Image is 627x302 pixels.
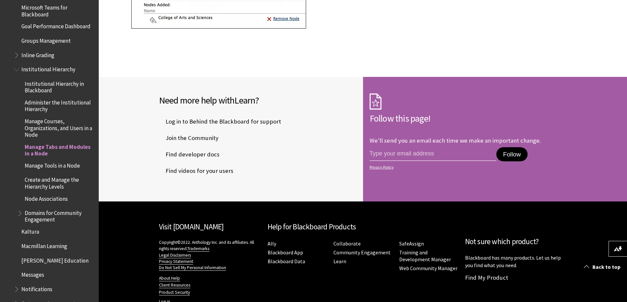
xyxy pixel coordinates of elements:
input: email address [370,147,497,161]
span: Institutional Hierarchy in Blackboard [25,78,94,94]
span: Messages [21,269,44,278]
a: Web Community Manager [399,265,457,272]
span: Macmillan Learning [21,241,67,249]
span: Institutional Hierarchy [21,64,75,73]
span: Administer the Institutional Hierarchy [25,97,94,113]
a: Product Security [159,290,190,295]
img: Subscription Icon [370,93,381,110]
span: Inline Grading [21,50,54,58]
a: Visit [DOMAIN_NAME] [159,222,224,231]
a: Community Engagement [333,249,391,256]
span: Groups Management [21,35,71,44]
span: Goal Performance Dashboard [21,21,91,30]
a: Blackboard App [268,249,303,256]
a: Ally [268,240,276,247]
h2: Help for Blackboard Products [268,221,458,233]
span: Notifications [21,284,52,292]
span: Manage Tabs and Modules in a Node [25,141,94,157]
span: Log in to Behind the Blackboard for support [159,117,281,127]
a: Trademarks [187,246,209,252]
a: Learn [333,258,346,265]
a: Legal Disclaimers [159,252,191,258]
button: Follow [496,147,527,162]
span: Microsoft Teams for Blackboard [21,2,94,18]
a: Do Not Sell My Personal Information [159,265,226,271]
span: Manage Courses, Organizations, and Users in a Node [25,116,94,138]
span: Find videos for your users [159,166,233,176]
a: Back to top [579,261,627,273]
span: Manage Tools in a Node [25,160,80,169]
span: Find developer docs [159,150,220,159]
a: Blackboard Data [268,258,305,265]
p: Blackboard has many products. Let us help you find what you need. [465,254,567,269]
a: Find videos for your users [159,166,235,176]
h2: Not sure which product? [465,236,567,247]
h2: Follow this page! [370,111,567,125]
span: Kaltura [21,226,39,235]
a: Training and Development Manager [399,249,451,263]
span: Join the Community [159,133,219,143]
span: Domains for Community Engagement [25,208,94,223]
a: Privacy Statement [159,259,193,265]
a: Find developer docs [159,150,221,159]
span: Node Associations [25,193,68,202]
span: Create and Manage the Hierarchy Levels [25,174,94,190]
a: SafeAssign [399,240,424,247]
a: Log in to Behind the Blackboard for support [159,117,282,127]
a: About Help [159,275,180,281]
span: [PERSON_NAME] Education [21,255,89,264]
a: Collaborate [333,240,361,247]
span: Learn [234,94,255,106]
p: Copyright©2022. Anthology Inc. and its affiliates. All rights reserved. [159,239,261,270]
a: Find My Product [465,274,508,281]
a: Join the Community [159,133,220,143]
h2: Need more help with ? [159,93,356,107]
a: Client Resources [159,282,190,288]
p: We'll send you an email each time we make an important change. [370,137,541,144]
a: Privacy Policy [370,165,565,170]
